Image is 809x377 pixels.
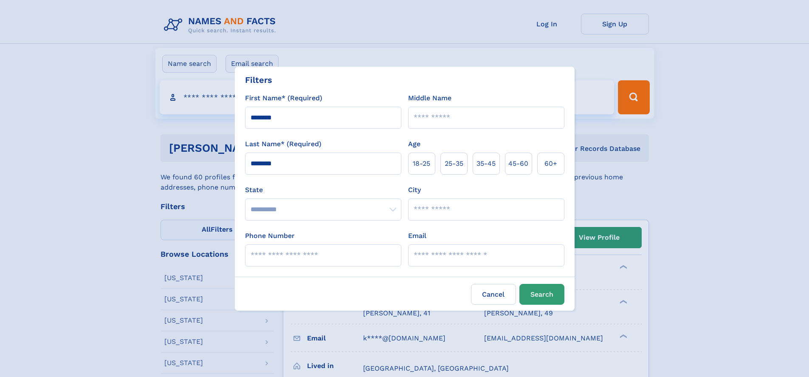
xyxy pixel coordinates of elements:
[245,139,321,149] label: Last Name* (Required)
[471,284,516,305] label: Cancel
[408,185,421,195] label: City
[245,93,322,103] label: First Name* (Required)
[408,93,451,103] label: Middle Name
[408,139,420,149] label: Age
[544,159,557,169] span: 60+
[245,74,272,86] div: Filters
[476,159,496,169] span: 35‑45
[508,159,528,169] span: 45‑60
[413,159,430,169] span: 18‑25
[408,231,426,241] label: Email
[445,159,463,169] span: 25‑35
[519,284,564,305] button: Search
[245,185,401,195] label: State
[245,231,295,241] label: Phone Number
